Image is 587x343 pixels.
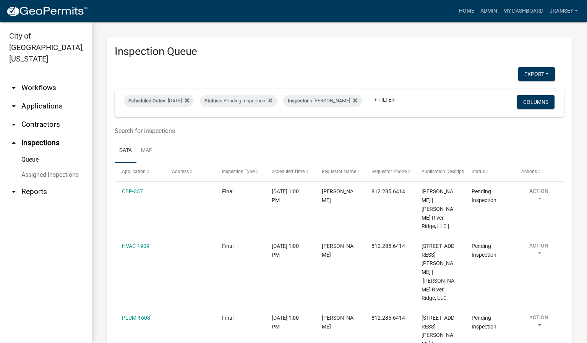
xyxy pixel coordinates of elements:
[322,169,356,174] span: Requestor Name
[222,188,234,194] span: Final
[422,188,453,229] span: Scott Welch | Pizzuti River Ridge, LLC |
[9,138,18,147] i: arrow_drop_up
[315,163,365,181] datatable-header-cell: Requestor Name
[122,243,149,249] a: HVAC-1909
[165,163,215,181] datatable-header-cell: Address
[456,4,477,18] a: Home
[322,188,353,203] span: Mike Kruer
[464,163,514,181] datatable-header-cell: Status
[115,163,165,181] datatable-header-cell: Application
[115,139,136,163] a: Data
[122,169,146,174] span: Application
[364,163,414,181] datatable-header-cell: Requestor Phone
[472,188,496,203] span: Pending Inspection
[222,243,234,249] span: Final
[136,139,157,163] a: Map
[200,95,277,107] div: is Pending Inspection
[414,163,464,181] datatable-header-cell: Application Description
[115,123,487,139] input: Search for inspections
[9,102,18,111] i: arrow_drop_down
[472,169,485,174] span: Status
[9,120,18,129] i: arrow_drop_down
[521,242,556,261] button: Action
[371,243,405,249] span: 812.285.6414
[264,163,315,181] datatable-header-cell: Scheduled Time
[222,169,255,174] span: Inspection Type
[422,243,454,301] span: 295 Paul Garrett Road | Pizzuti River Ridge, LLC
[222,315,234,321] span: Final
[371,169,407,174] span: Requestor Phone
[128,98,163,104] span: Scheduled Date
[204,98,219,104] span: Status
[9,187,18,196] i: arrow_drop_down
[272,242,307,259] div: [DATE] 1:00 PM
[521,187,556,206] button: Action
[272,169,305,174] span: Scheduled Time
[214,163,264,181] datatable-header-cell: Inspection Type
[500,4,546,18] a: My Dashboard
[115,45,564,58] h3: Inspection Queue
[371,188,405,194] span: 812.285.6414
[514,163,564,181] datatable-header-cell: Actions
[172,169,189,174] span: Address
[518,67,555,81] button: Export
[517,95,555,109] button: Columns
[288,98,308,104] span: Inspector
[472,243,496,258] span: Pending Inspection
[472,315,496,330] span: Pending Inspection
[322,243,353,258] span: Mary Frey
[122,315,150,321] a: PLUM-1608
[122,188,143,194] a: CBP-337
[272,187,307,205] div: [DATE] 1:00 PM
[368,93,401,107] a: + Filter
[477,4,500,18] a: Admin
[322,315,353,330] span: Jeremy Ramsey
[422,169,470,174] span: Application Description
[9,83,18,92] i: arrow_drop_down
[124,95,194,107] div: is [DATE]
[272,314,307,331] div: [DATE] 1:00 PM
[371,315,405,321] span: 812.285.6414
[521,169,537,174] span: Actions
[521,314,556,333] button: Action
[283,95,362,107] div: is [PERSON_NAME]
[546,4,581,18] a: jramsey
